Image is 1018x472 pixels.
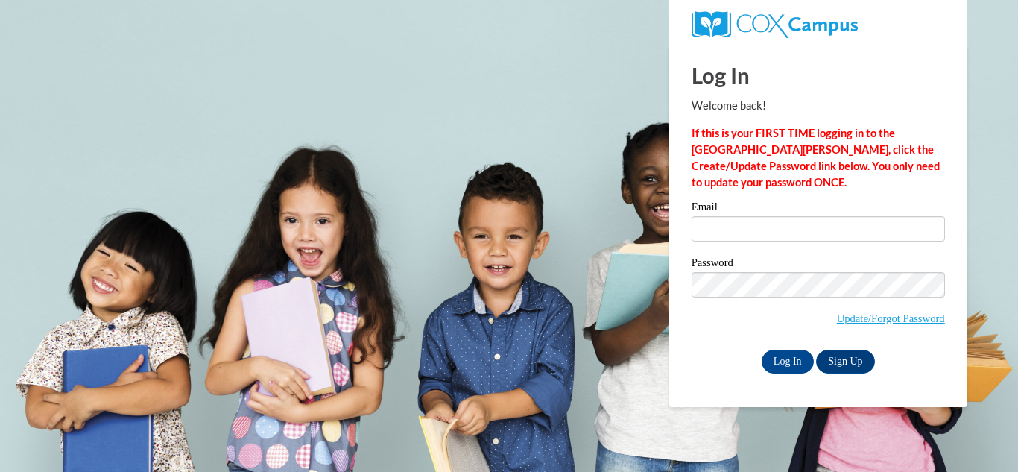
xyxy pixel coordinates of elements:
[692,201,945,216] label: Email
[692,257,945,272] label: Password
[692,17,858,30] a: COX Campus
[692,98,945,114] p: Welcome back!
[816,350,874,374] a: Sign Up
[692,127,940,189] strong: If this is your FIRST TIME logging in to the [GEOGRAPHIC_DATA][PERSON_NAME], click the Create/Upd...
[762,350,814,374] input: Log In
[692,60,945,90] h1: Log In
[837,312,945,324] a: Update/Forgot Password
[692,11,858,38] img: COX Campus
